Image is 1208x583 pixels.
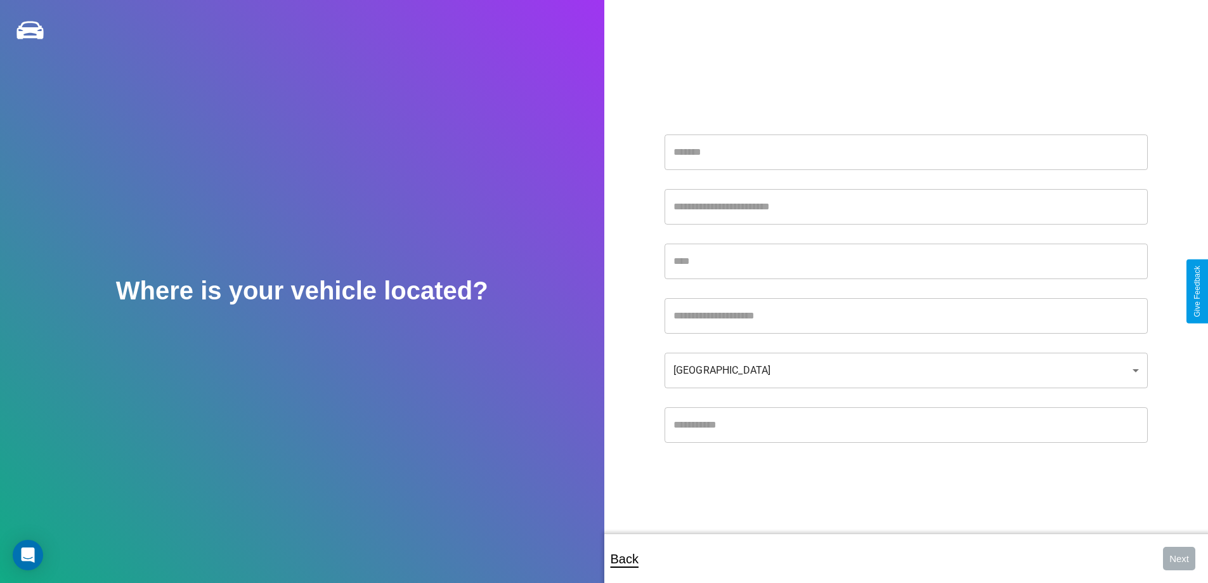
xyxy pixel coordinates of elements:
[665,353,1148,388] div: [GEOGRAPHIC_DATA]
[13,540,43,570] div: Open Intercom Messenger
[116,277,488,305] h2: Where is your vehicle located?
[611,547,639,570] p: Back
[1163,547,1195,570] button: Next
[1193,266,1202,317] div: Give Feedback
